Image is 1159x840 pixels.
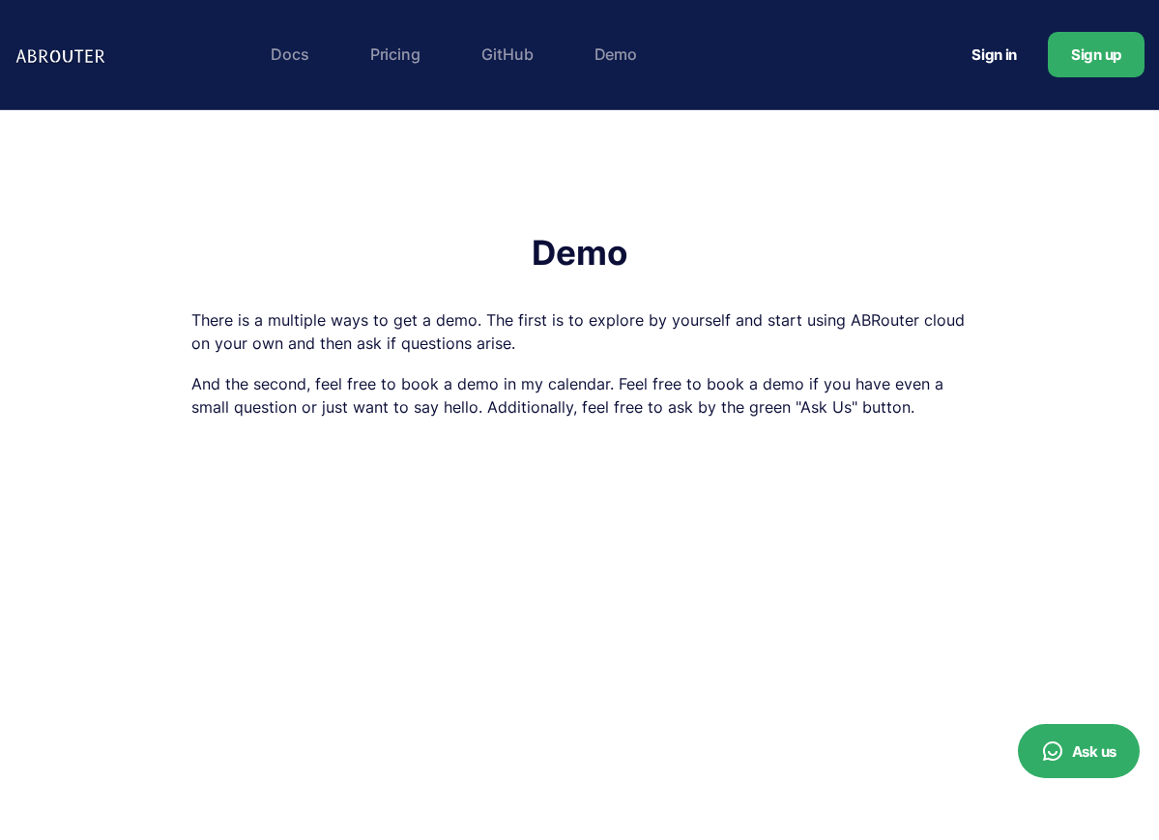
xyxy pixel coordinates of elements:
[191,308,969,355] p: There is a multiple ways to get a demo. The first is to explore by yourself and start using ABRou...
[191,236,969,270] h1: Demo
[1048,32,1145,77] a: Sign up
[361,35,430,73] a: Pricing
[1018,724,1140,778] button: Ask us
[261,35,318,73] a: Docs
[14,40,110,70] img: Logo
[585,35,647,73] a: Demo
[472,35,543,73] a: GitHub
[948,37,1040,72] a: Sign in
[191,372,969,419] p: And the second, feel free to book a demo in my calendar. Feel free to book a demo if you have eve...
